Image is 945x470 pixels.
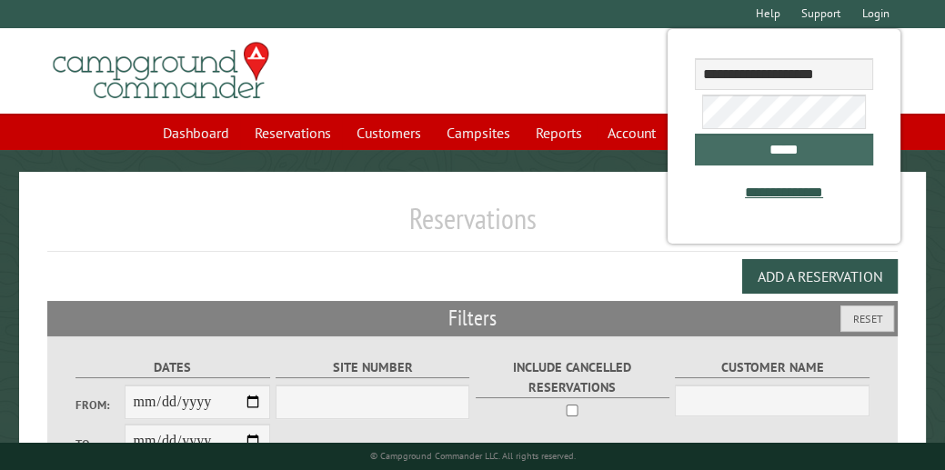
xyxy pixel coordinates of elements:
[47,35,275,106] img: Campground Commander
[75,435,124,453] label: To:
[476,357,669,397] label: Include Cancelled Reservations
[75,357,269,378] label: Dates
[47,301,898,335] h2: Filters
[840,305,894,332] button: Reset
[152,115,240,150] a: Dashboard
[276,357,469,378] label: Site Number
[742,259,898,294] button: Add a Reservation
[47,201,898,251] h1: Reservations
[436,115,521,150] a: Campsites
[75,396,124,414] label: From:
[597,115,667,150] a: Account
[370,450,576,462] small: © Campground Commander LLC. All rights reserved.
[675,357,869,378] label: Customer Name
[525,115,593,150] a: Reports
[346,115,432,150] a: Customers
[244,115,342,150] a: Reservations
